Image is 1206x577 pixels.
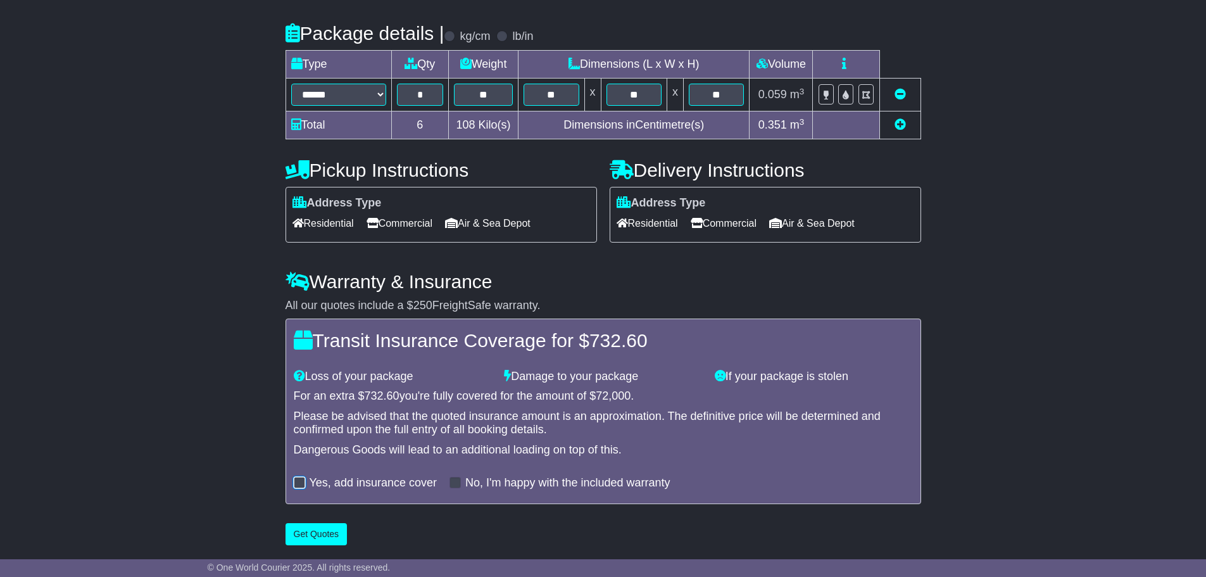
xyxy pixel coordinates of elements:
div: All our quotes include a $ FreightSafe warranty. [286,299,921,313]
div: If your package is stolen [708,370,919,384]
td: Weight [449,51,518,79]
td: Dimensions in Centimetre(s) [518,111,750,139]
td: 6 [391,111,449,139]
h4: Warranty & Insurance [286,271,921,292]
span: 72,000 [596,390,631,402]
h4: Transit Insurance Coverage for $ [294,330,913,351]
span: © One World Courier 2025. All rights reserved. [208,562,391,573]
span: m [790,118,805,131]
label: Yes, add insurance cover [310,476,437,490]
label: Address Type [292,196,382,210]
a: Add new item [895,118,906,131]
a: Remove this item [895,88,906,101]
span: 732.60 [365,390,399,402]
div: Dangerous Goods will lead to an additional loading on top of this. [294,443,913,457]
button: Get Quotes [286,523,348,545]
h4: Package details | [286,23,444,44]
div: Please be advised that the quoted insurance amount is an approximation. The definitive price will... [294,410,913,437]
label: No, I'm happy with the included warranty [465,476,670,490]
label: Address Type [617,196,706,210]
div: Damage to your package [498,370,708,384]
td: Qty [391,51,449,79]
span: m [790,88,805,101]
td: Type [286,51,391,79]
span: Air & Sea Depot [769,213,855,233]
span: Commercial [367,213,432,233]
span: Air & Sea Depot [445,213,531,233]
td: x [584,79,601,111]
sup: 3 [800,87,805,96]
span: 0.059 [758,88,787,101]
span: 732.60 [589,330,648,351]
span: Commercial [691,213,757,233]
span: 108 [456,118,475,131]
div: For an extra $ you're fully covered for the amount of $ . [294,390,913,403]
span: Residential [617,213,678,233]
span: 0.351 [758,118,787,131]
span: Residential [292,213,354,233]
td: Total [286,111,391,139]
label: lb/in [512,30,533,44]
td: Kilo(s) [449,111,518,139]
span: 250 [413,299,432,312]
sup: 3 [800,117,805,127]
label: kg/cm [460,30,490,44]
h4: Delivery Instructions [610,160,921,181]
td: Dimensions (L x W x H) [518,51,750,79]
div: Loss of your package [287,370,498,384]
td: x [667,79,683,111]
h4: Pickup Instructions [286,160,597,181]
td: Volume [750,51,813,79]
